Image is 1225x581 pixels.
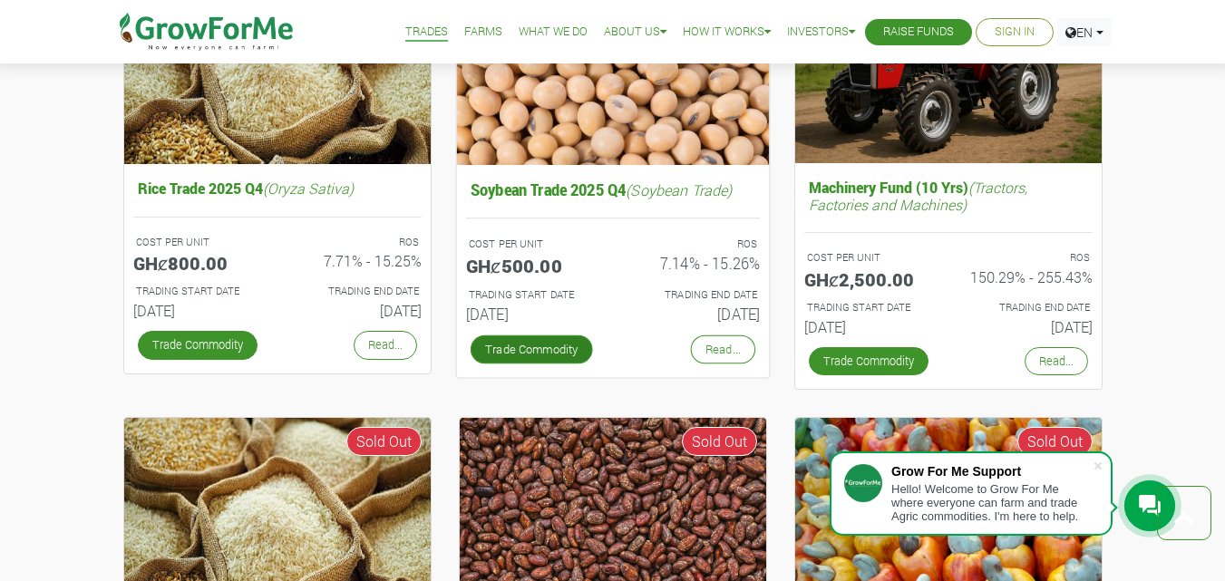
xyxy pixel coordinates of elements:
div: Hello! Welcome to Grow For Me where everyone can farm and trade Agric commodities. I'm here to help. [891,482,1093,523]
a: Trade Commodity [470,334,592,363]
p: Estimated Trading Start Date [136,284,261,299]
p: COST PER UNIT [468,236,596,251]
h5: GHȼ800.00 [133,252,264,274]
a: Farms [464,23,502,42]
p: Estimated Trading Start Date [807,300,932,315]
a: What We Do [519,23,588,42]
h5: GHȼ2,500.00 [804,268,935,290]
h6: 150.29% - 255.43% [962,268,1093,286]
p: Estimated Trading End Date [965,300,1090,315]
a: Read... [690,334,754,363]
h5: GHȼ500.00 [465,254,598,276]
a: About Us [604,23,666,42]
h6: [DATE] [804,318,935,335]
a: Sign In [995,23,1035,42]
a: Rice Trade 2025 Q4(Oryza Sativa) COST PER UNIT GHȼ800.00 ROS 7.71% - 15.25% TRADING START DATE [D... [133,175,422,326]
a: Investors [787,23,855,42]
i: (Tractors, Factories and Machines) [809,178,1027,214]
p: Estimated Trading End Date [294,284,419,299]
h6: [DATE] [627,305,760,323]
i: (Oryza Sativa) [263,179,354,198]
a: Machinery Fund (10 Yrs)(Tractors, Factories and Machines) COST PER UNIT GHȼ2,500.00 ROS 150.29% -... [804,174,1093,343]
h5: Machinery Fund (10 Yrs) [804,174,1093,218]
h6: [DATE] [133,302,264,319]
h5: Rice Trade 2025 Q4 [133,175,422,201]
p: ROS [294,235,419,250]
a: Trade Commodity [138,331,258,359]
a: Trades [405,23,448,42]
p: ROS [629,236,757,251]
p: ROS [965,250,1090,266]
span: Sold Out [346,427,422,456]
p: COST PER UNIT [807,250,932,266]
a: Read... [1025,347,1088,375]
p: Estimated Trading Start Date [468,286,596,302]
h6: [DATE] [962,318,1093,335]
h5: Soybean Trade 2025 Q4 [465,176,759,203]
a: Read... [354,331,417,359]
a: How it Works [683,23,771,42]
a: Soybean Trade 2025 Q4(Soybean Trade) COST PER UNIT GHȼ500.00 ROS 7.14% - 15.26% TRADING START DAT... [465,176,759,330]
i: (Soybean Trade) [626,179,732,199]
h6: [DATE] [291,302,422,319]
span: Sold Out [1017,427,1093,456]
span: Sold Out [682,427,757,456]
h6: [DATE] [465,305,598,323]
h6: 7.71% - 15.25% [291,252,422,269]
a: Raise Funds [883,23,954,42]
p: COST PER UNIT [136,235,261,250]
a: EN [1057,18,1112,46]
div: Grow For Me Support [891,464,1093,479]
p: Estimated Trading End Date [629,286,757,302]
h6: 7.14% - 15.26% [627,254,760,272]
a: Trade Commodity [809,347,928,375]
